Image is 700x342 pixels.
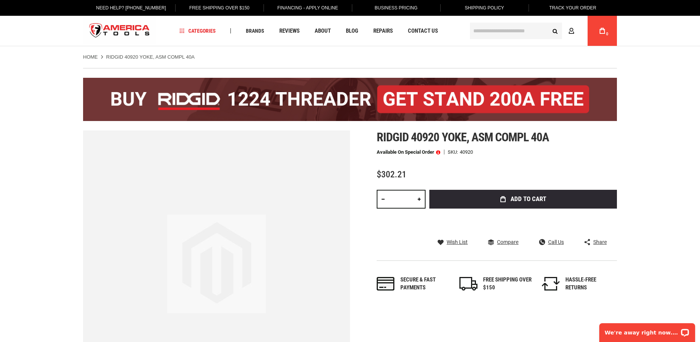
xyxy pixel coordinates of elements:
span: Brands [246,28,264,33]
a: Repairs [370,26,396,36]
a: Wish List [438,239,468,245]
iframe: Secure express checkout frame [428,211,618,233]
div: FREE SHIPPING OVER $150 [483,276,532,292]
span: Share [593,239,607,245]
a: About [311,26,334,36]
span: Shipping Policy [465,5,504,11]
a: Brands [242,26,268,36]
a: Home [83,54,98,61]
a: Reviews [276,26,303,36]
a: 0 [595,16,609,46]
iframe: LiveChat chat widget [594,318,700,342]
a: Compare [488,239,518,245]
a: Call Us [539,239,564,245]
a: Blog [342,26,362,36]
button: Search [548,24,562,38]
span: Wish List [447,239,468,245]
img: shipping [459,277,477,291]
div: Secure & fast payments [400,276,449,292]
a: store logo [83,17,156,45]
strong: SKU [448,150,460,154]
span: Compare [497,239,518,245]
span: About [315,28,331,34]
span: Repairs [373,28,393,34]
span: 0 [606,32,608,36]
span: Call Us [548,239,564,245]
a: Contact Us [405,26,441,36]
img: BOGO: Buy the RIDGID® 1224 Threader (26092), get the 92467 200A Stand FREE! [83,78,617,121]
div: 40920 [460,150,473,154]
span: Categories [180,28,216,33]
span: Add to Cart [511,196,546,202]
div: HASSLE-FREE RETURNS [565,276,614,292]
img: America Tools [83,17,156,45]
img: payments [377,277,395,291]
span: Ridgid 40920 yoke, asm compl 40a [377,130,549,144]
span: Contact Us [408,28,438,34]
strong: RIDGID 40920 YOKE, ASM COMPL 40A [106,54,195,60]
span: Blog [346,28,358,34]
p: Available on Special Order [377,150,440,155]
span: Reviews [279,28,300,34]
button: Add to Cart [429,190,617,209]
a: Categories [176,26,219,36]
img: image.jpg [167,215,266,313]
span: $302.21 [377,169,406,180]
img: returns [542,277,560,291]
